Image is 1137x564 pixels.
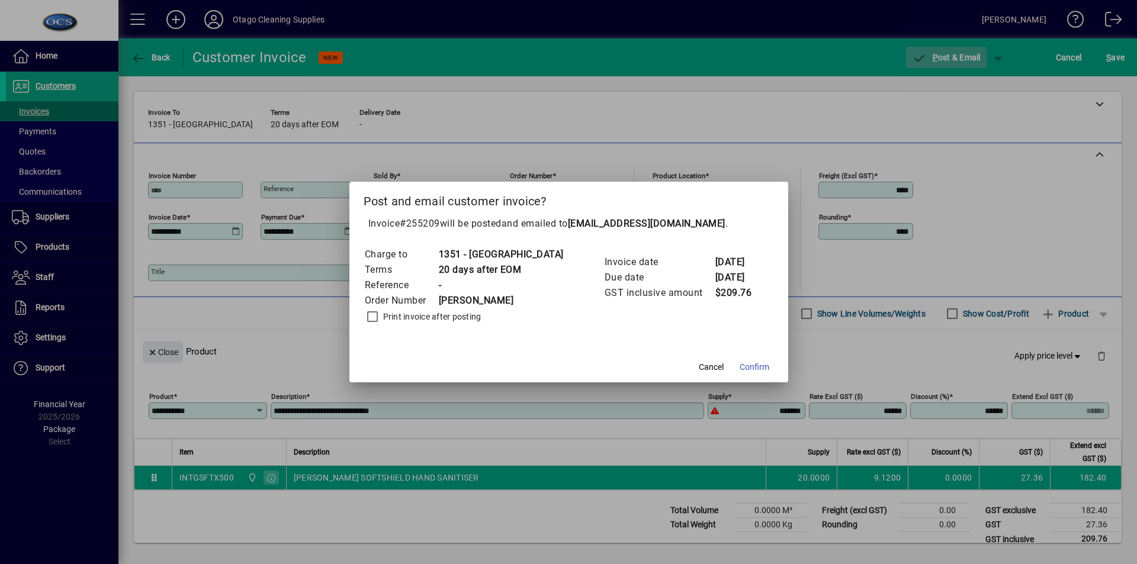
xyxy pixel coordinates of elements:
[715,270,762,285] td: [DATE]
[692,356,730,378] button: Cancel
[438,293,564,308] td: [PERSON_NAME]
[740,361,769,373] span: Confirm
[604,270,715,285] td: Due date
[715,285,762,301] td: $209.76
[715,254,762,270] td: [DATE]
[604,285,715,301] td: GST inclusive amount
[438,278,564,293] td: -
[568,218,725,229] b: [EMAIL_ADDRESS][DOMAIN_NAME]
[502,218,725,229] span: and emailed to
[735,356,774,378] button: Confirm
[381,311,481,323] label: Print invoice after posting
[349,182,788,216] h2: Post and email customer invoice?
[438,262,564,278] td: 20 days after EOM
[364,247,438,262] td: Charge to
[400,218,440,229] span: #255209
[604,254,715,270] td: Invoice date
[364,217,774,231] p: Invoice will be posted .
[364,262,438,278] td: Terms
[364,293,438,308] td: Order Number
[364,278,438,293] td: Reference
[438,247,564,262] td: 1351 - [GEOGRAPHIC_DATA]
[699,361,724,373] span: Cancel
